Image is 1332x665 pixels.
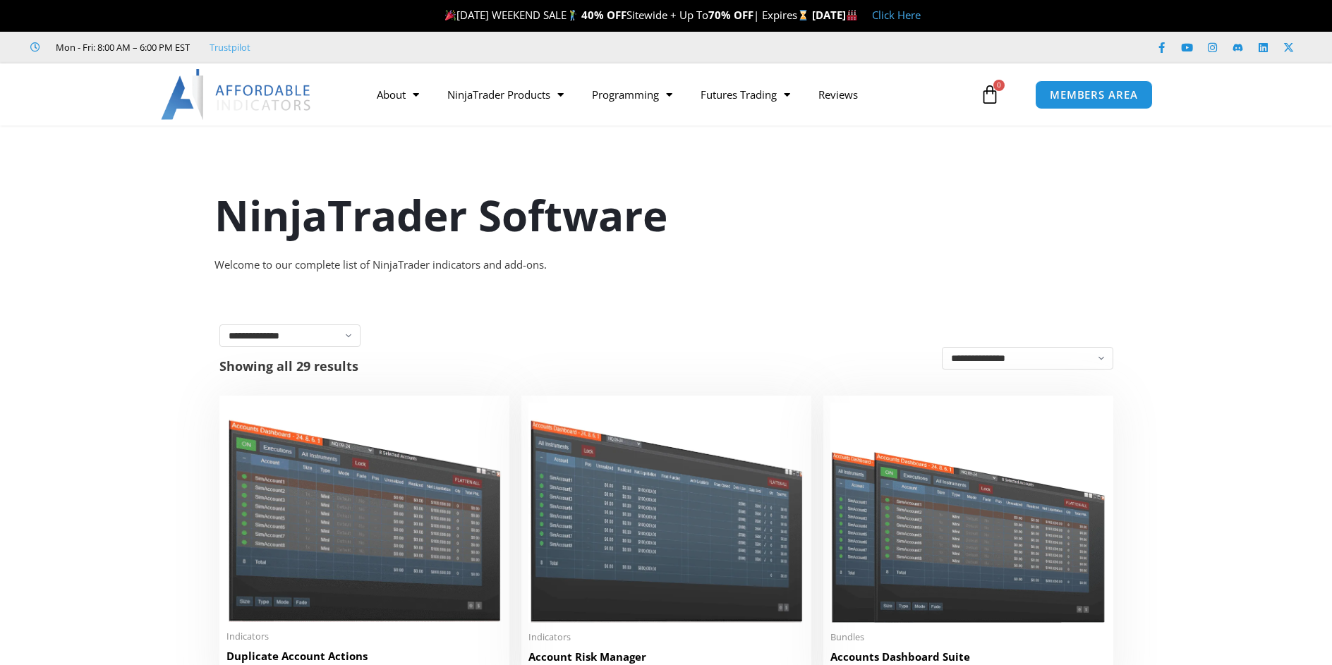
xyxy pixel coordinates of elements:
[812,8,858,22] strong: [DATE]
[959,74,1021,115] a: 0
[214,185,1118,245] h1: NinjaTrader Software
[686,78,804,111] a: Futures Trading
[52,39,190,56] span: Mon - Fri: 8:00 AM – 6:00 PM EST
[804,78,872,111] a: Reviews
[528,403,804,622] img: Account Risk Manager
[1050,90,1138,100] span: MEMBERS AREA
[567,10,578,20] img: 🏌️‍♂️
[161,69,313,120] img: LogoAI | Affordable Indicators – NinjaTrader
[581,8,626,22] strong: 40% OFF
[442,8,812,22] span: [DATE] WEEKEND SALE Sitewide + Up To | Expires
[226,649,502,664] h2: Duplicate Account Actions
[528,649,804,664] h2: Account Risk Manager
[219,360,358,372] p: Showing all 29 results
[1035,80,1153,109] a: MEMBERS AREA
[993,80,1005,91] span: 0
[445,10,456,20] img: 🎉
[830,649,1106,664] h2: Accounts Dashboard Suite
[528,631,804,643] span: Indicators
[210,39,250,56] a: Trustpilot
[830,403,1106,623] img: Accounts Dashboard Suite
[363,78,433,111] a: About
[847,10,857,20] img: 🏭
[708,8,753,22] strong: 70% OFF
[226,630,502,642] span: Indicators
[363,78,976,111] nav: Menu
[226,403,502,622] img: Duplicate Account Actions
[872,8,921,22] a: Click Here
[798,10,809,20] img: ⌛
[578,78,686,111] a: Programming
[942,347,1113,370] select: Shop order
[830,631,1106,643] span: Bundles
[214,255,1118,275] div: Welcome to our complete list of NinjaTrader indicators and add-ons.
[433,78,578,111] a: NinjaTrader Products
